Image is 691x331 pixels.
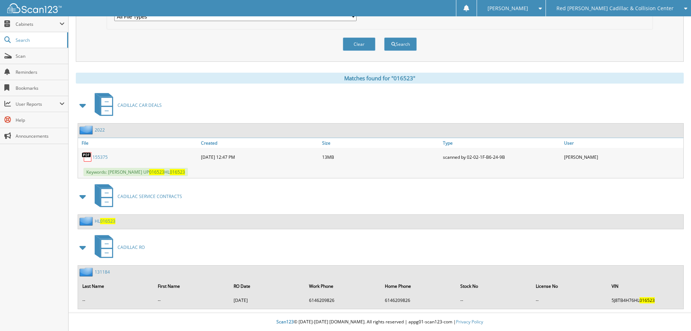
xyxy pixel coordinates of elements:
[230,279,305,294] th: RO Date
[149,169,164,175] span: 016523
[7,3,62,13] img: scan123-logo-white.svg
[532,294,607,306] td: --
[76,73,684,84] div: Matches found for "016523"
[556,6,674,11] span: Red [PERSON_NAME] Cadillac & Collision Center
[562,150,683,164] div: [PERSON_NAME]
[16,101,59,107] span: User Reports
[78,138,199,148] a: File
[320,150,441,164] div: 13MB
[488,6,528,11] span: [PERSON_NAME]
[608,279,683,294] th: VIN
[16,69,65,75] span: Reminders
[82,152,92,162] img: PDF.png
[79,217,95,226] img: folder2.png
[655,296,691,331] iframe: Chat Widget
[90,91,162,120] a: CADILLAC CAR DEALS
[79,279,153,294] th: Last Name
[320,138,441,148] a: Size
[83,168,188,176] span: Keywords: [PERSON_NAME] UP HL
[100,218,115,224] span: 016523
[79,267,95,276] img: folder2.png
[79,294,153,306] td: --
[457,294,531,306] td: --
[69,313,691,331] div: © [DATE]-[DATE] [DOMAIN_NAME]. All rights reserved | appg01-scan123-com |
[118,193,182,199] span: CADILLAC SERVICE CONTRACTS
[16,53,65,59] span: Scan
[79,125,95,134] img: folder2.png
[16,85,65,91] span: Bookmarks
[90,233,145,262] a: CADILLAC RO
[305,279,380,294] th: Work Phone
[381,294,456,306] td: 6146209826
[305,294,380,306] td: 6146209826
[276,319,294,325] span: Scan123
[532,279,607,294] th: License No
[441,150,562,164] div: scanned by 02-02-1F-B6-24-9B
[199,150,320,164] div: [DATE] 12:47 PM
[16,117,65,123] span: Help
[90,182,182,211] a: CADILLAC SERVICE CONTRACTS
[154,294,229,306] td: --
[381,279,456,294] th: Home Phone
[230,294,305,306] td: [DATE]
[16,133,65,139] span: Announcements
[457,279,531,294] th: Stock No
[608,294,683,306] td: 5J8TB4H76HL
[384,37,417,51] button: Search
[562,138,683,148] a: User
[118,102,162,108] span: CADILLAC CAR DEALS
[639,297,655,303] span: 016523
[16,37,63,43] span: Search
[170,169,185,175] span: 016523
[16,21,59,27] span: Cabinets
[118,244,145,250] span: CADILLAC RO
[95,127,105,133] a: 2022
[441,138,562,148] a: Type
[456,319,483,325] a: Privacy Policy
[343,37,375,51] button: Clear
[92,154,108,160] a: 155375
[95,218,115,224] a: HL016523
[154,279,229,294] th: First Name
[199,138,320,148] a: Created
[95,269,110,275] a: 131184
